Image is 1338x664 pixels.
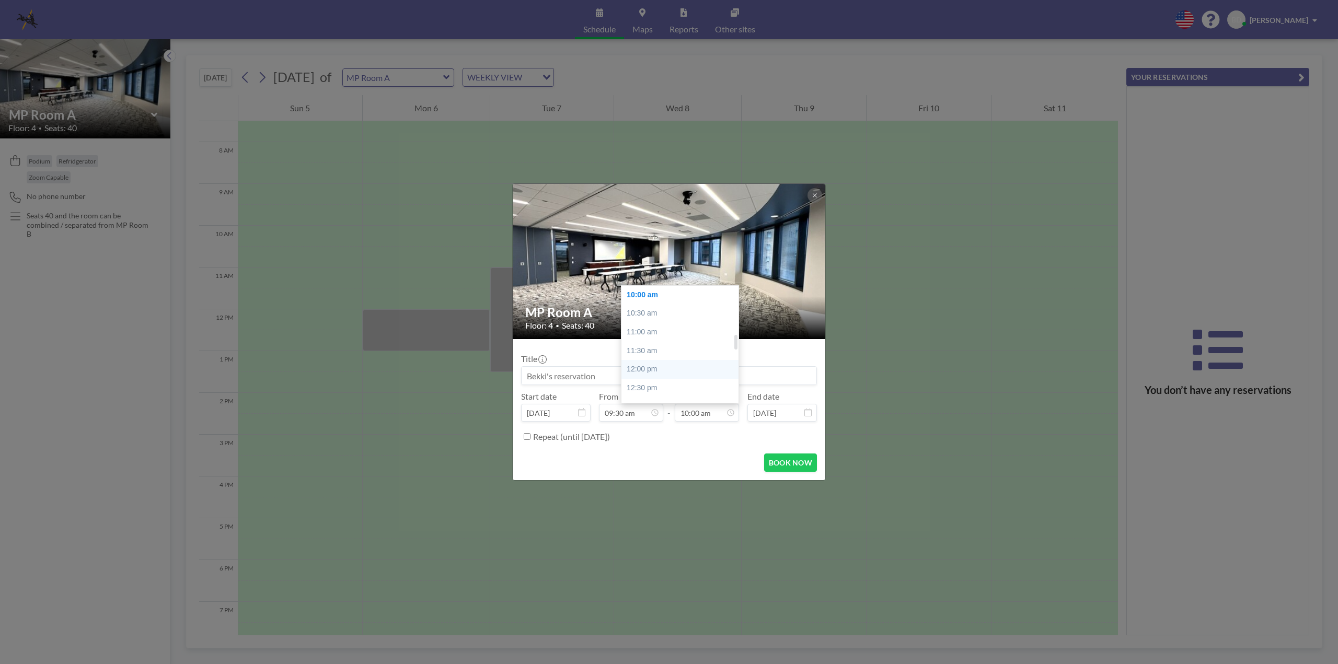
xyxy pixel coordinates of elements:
[621,342,744,360] div: 11:30 am
[599,391,618,402] label: From
[621,397,744,416] div: 01:00 pm
[521,354,546,364] label: Title
[533,432,610,442] label: Repeat (until [DATE])
[747,391,779,402] label: End date
[513,144,826,379] img: 537.JPEG
[525,320,553,331] span: Floor: 4
[525,305,814,320] h2: MP Room A
[764,453,817,472] button: BOOK NOW
[522,367,816,385] input: Bekki's reservation
[521,391,557,402] label: Start date
[621,304,744,323] div: 10:30 am
[556,322,559,330] span: •
[621,286,744,305] div: 10:00 am
[621,379,744,398] div: 12:30 pm
[621,360,744,379] div: 12:00 pm
[621,323,744,342] div: 11:00 am
[562,320,594,331] span: Seats: 40
[667,395,671,418] span: -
